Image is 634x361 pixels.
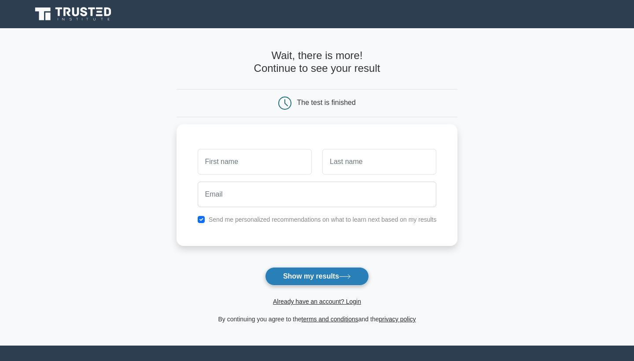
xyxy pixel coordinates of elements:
[297,99,356,106] div: The test is finished
[379,316,416,323] a: privacy policy
[198,149,312,175] input: First name
[322,149,436,175] input: Last name
[273,298,361,305] a: Already have an account? Login
[177,49,458,75] h4: Wait, there is more! Continue to see your result
[198,182,437,207] input: Email
[302,316,358,323] a: terms and conditions
[171,314,463,324] div: By continuing you agree to the and the
[209,216,437,223] label: Send me personalized recommendations on what to learn next based on my results
[265,267,369,286] button: Show my results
